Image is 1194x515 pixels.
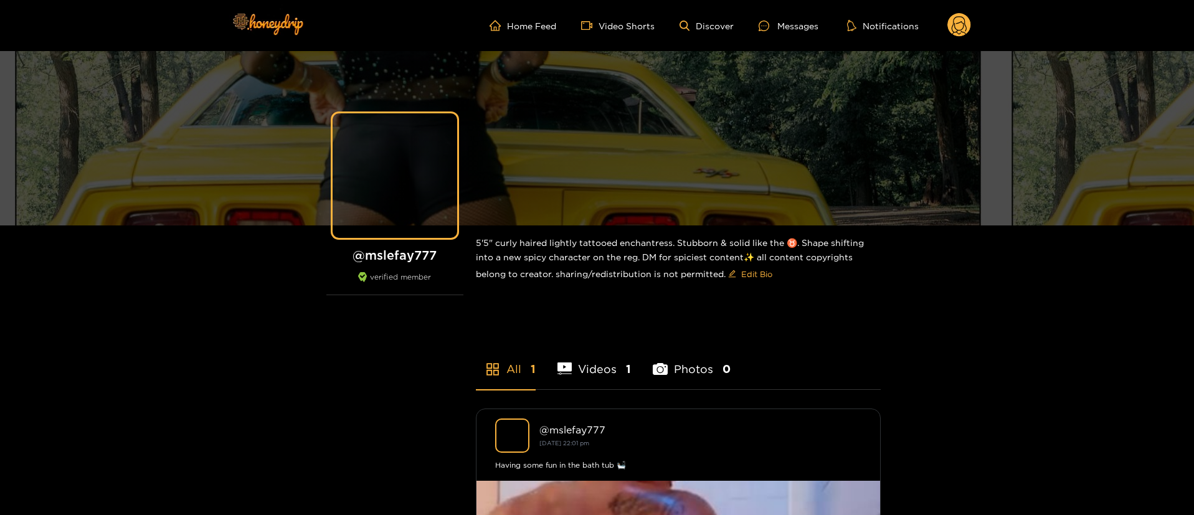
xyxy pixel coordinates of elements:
[626,361,631,377] span: 1
[490,20,556,31] a: Home Feed
[495,459,861,471] div: Having some fun in the bath tub 🛀🏽
[539,424,861,435] div: @ mslefay777
[726,264,775,284] button: editEdit Bio
[843,19,922,32] button: Notifications
[539,440,589,446] small: [DATE] 22:01 pm
[741,268,772,280] span: Edit Bio
[759,19,818,33] div: Messages
[485,362,500,377] span: appstore
[495,418,529,453] img: mslefay777
[326,272,463,295] div: verified member
[557,333,632,389] li: Videos
[476,225,881,294] div: 5'5" curly haired lightly tattooed enchantress. Stubborn & solid like the ♉️. Shape shifting into...
[680,21,734,31] a: Discover
[531,361,536,377] span: 1
[581,20,655,31] a: Video Shorts
[653,333,731,389] li: Photos
[476,333,536,389] li: All
[728,270,736,279] span: edit
[581,20,599,31] span: video-camera
[326,247,463,263] h1: @ mslefay777
[723,361,731,377] span: 0
[490,20,507,31] span: home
